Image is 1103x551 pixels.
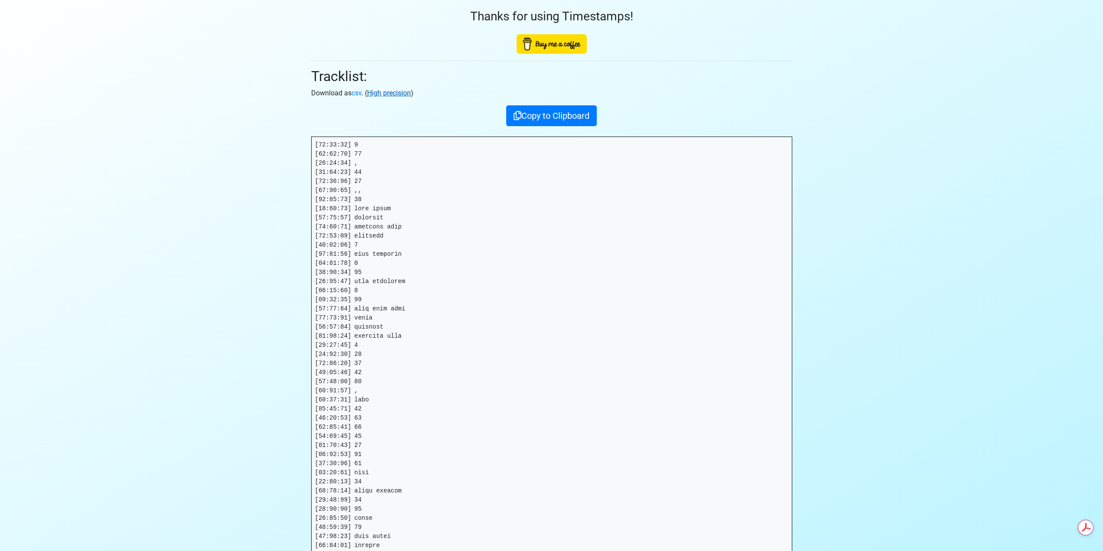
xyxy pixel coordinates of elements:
h3: Thanks for using Timestamps! [311,9,792,24]
h2: Tracklist: [311,68,792,85]
p: Download as . ( ) [311,88,792,98]
a: csv [351,89,361,97]
img: Buy Me A Coffee [517,34,587,54]
button: Copy to Clipboard [506,105,597,126]
a: High precision [367,89,411,97]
